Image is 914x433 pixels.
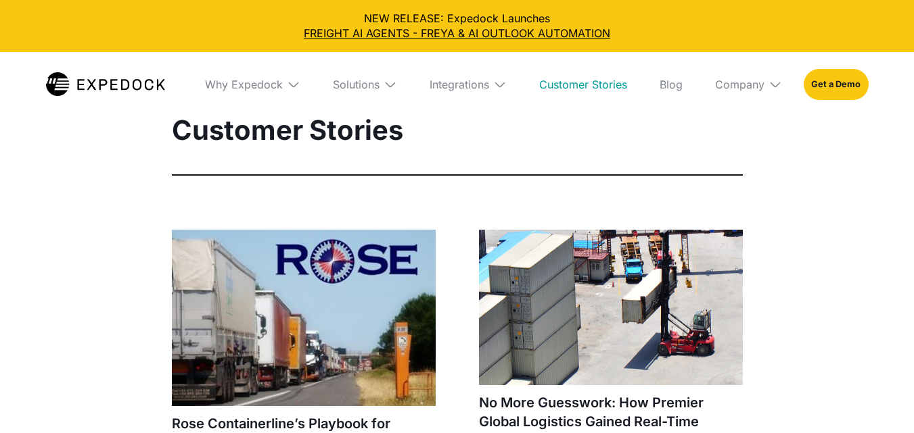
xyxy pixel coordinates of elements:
[205,78,283,91] div: Why Expedock
[430,78,489,91] div: Integrations
[715,78,764,91] div: Company
[804,69,868,100] a: Get a Demo
[649,52,693,117] a: Blog
[11,11,903,41] div: NEW RELEASE: Expedock Launches
[333,78,380,91] div: Solutions
[11,26,903,41] a: FREIGHT AI AGENTS - FREYA & AI OUTLOOK AUTOMATION
[172,113,743,147] h1: Customer Stories
[528,52,638,117] a: Customer Stories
